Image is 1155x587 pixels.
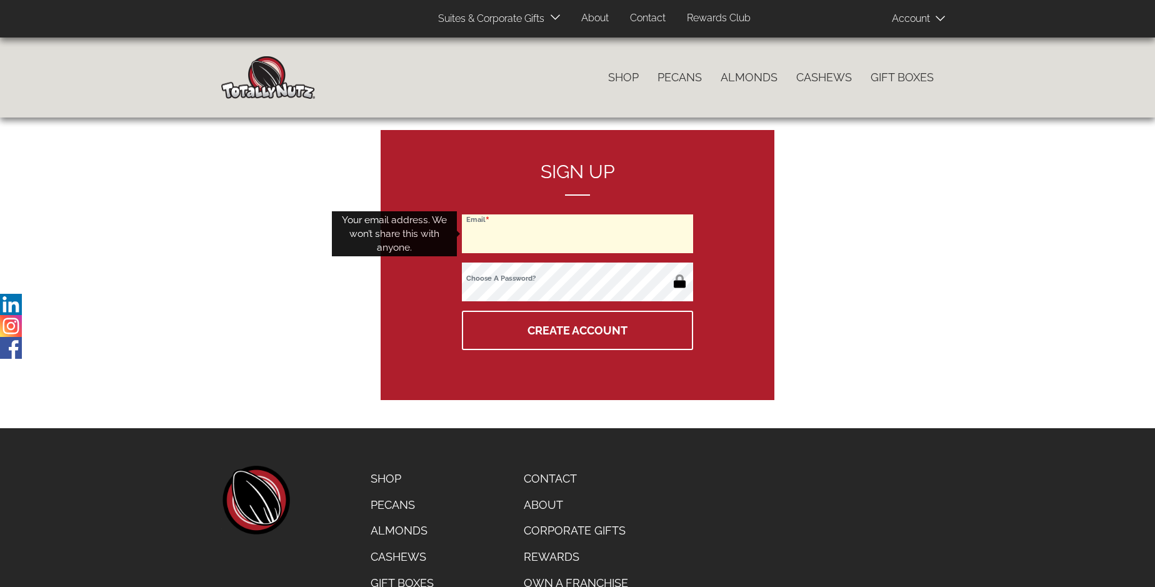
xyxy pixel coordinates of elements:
a: Rewards [514,544,637,570]
img: Home [221,56,315,99]
a: Shop [599,64,648,91]
a: Pecans [648,64,711,91]
a: Suites & Corporate Gifts [429,7,548,31]
button: Create Account [462,311,693,350]
a: Shop [361,466,443,492]
a: Almonds [361,518,443,544]
div: Your email address. We won’t share this with anyone. [332,211,457,257]
a: Cashews [787,64,861,91]
a: About [514,492,637,518]
a: Corporate Gifts [514,518,637,544]
a: Contact [514,466,637,492]
a: Pecans [361,492,443,518]
h2: Sign up [462,161,693,196]
a: home [221,466,290,534]
a: Gift Boxes [861,64,943,91]
a: About [572,6,618,31]
a: Contact [621,6,675,31]
a: Cashews [361,544,443,570]
input: Email [462,214,693,253]
a: Rewards Club [677,6,760,31]
a: Almonds [711,64,787,91]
